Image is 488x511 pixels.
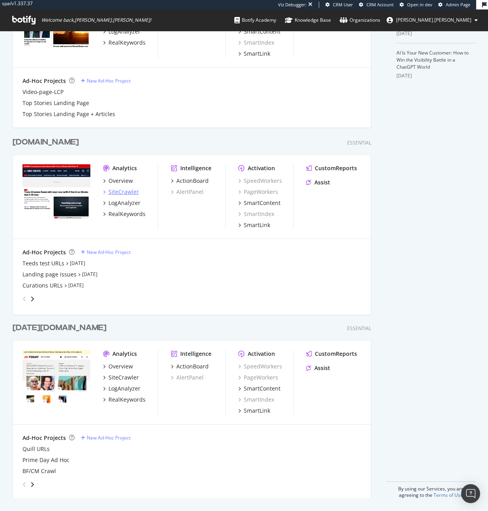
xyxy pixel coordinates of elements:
a: LogAnalyzer [103,385,140,393]
div: ActionBoard [176,363,209,370]
div: Ad-Hoc Projects [22,77,66,85]
div: PageWorkers [238,374,278,381]
a: AI Is Your New Customer: How to Win the Visibility Battle in a ChatGPT World [396,49,469,70]
div: Analytics [112,164,137,172]
a: CRM Account [359,2,394,8]
div: Analytics [112,350,137,358]
div: [DATE][DOMAIN_NAME] [13,322,107,334]
div: Botify Academy [234,16,276,24]
span: Open in dev [407,2,432,8]
div: LogAnalyzer [108,385,140,393]
a: Overview [103,363,133,370]
div: CustomReports [315,164,357,172]
div: LogAnalyzer [108,199,140,207]
div: [DATE] [396,30,475,37]
a: RealKeywords [103,39,146,47]
a: Knowledge Base [285,9,331,31]
div: SiteCrawler [108,374,139,381]
div: CustomReports [315,350,357,358]
div: angle-left [19,478,30,491]
span: CRM User [333,2,353,8]
a: SiteCrawler [103,188,139,196]
a: Curations URLs [22,282,63,289]
div: Activation [248,350,275,358]
a: New Ad-Hoc Project [81,434,131,441]
div: SmartLink [244,407,270,415]
div: By using our Services, you are agreeing to the [387,481,475,498]
a: RealKeywords [103,396,146,404]
div: Assist [314,364,330,372]
a: AlertPanel [171,374,204,381]
div: LogAnalyzer [108,28,140,36]
div: SmartContent [244,28,280,36]
a: Prime Day Ad Hoc [22,456,69,464]
a: SmartIndex [238,396,274,404]
a: Video-page-LCP [22,88,64,96]
div: Organizations [340,16,380,24]
a: SmartLink [238,221,270,229]
div: angle-left [19,293,30,305]
div: Intelligence [180,350,211,358]
a: CustomReports [306,350,357,358]
a: New Ad-Hoc Project [81,249,131,255]
div: SiteCrawler [108,188,139,196]
div: SmartLink [244,221,270,229]
a: AlertPanel [171,188,204,196]
a: SmartContent [238,385,280,393]
a: New Ad-Hoc Project [81,77,131,84]
a: LogAnalyzer [103,28,140,36]
a: Teeds test URLs [22,259,64,267]
a: BF/CM Crawl [22,467,56,475]
a: RealKeywords [103,210,146,218]
div: RealKeywords [108,396,146,404]
a: SpeedWorkers [238,363,282,370]
a: SmartContent [238,199,280,207]
div: Overview [108,363,133,370]
span: jessica.jordan [396,17,471,23]
div: Ad-Hoc Projects [22,434,66,442]
div: angle-right [30,481,35,488]
a: ActionBoard [171,363,209,370]
div: SmartIndex [238,210,274,218]
a: [DATE] [68,282,84,289]
div: Overview [108,177,133,185]
a: Overview [103,177,133,185]
div: RealKeywords [108,210,146,218]
a: Landing page issues [22,271,77,278]
a: [DOMAIN_NAME] [13,137,82,148]
span: Welcome back, [PERSON_NAME].[PERSON_NAME] ! [41,17,151,23]
a: Top Stories Landing Page [22,99,89,107]
div: Viz Debugger: [278,2,307,8]
a: CustomReports [306,164,357,172]
div: New Ad-Hoc Project [87,249,131,255]
a: CRM User [325,2,353,8]
div: Intelligence [180,164,211,172]
div: ActionBoard [176,177,209,185]
img: nbcnews.com [22,164,90,218]
div: New Ad-Hoc Project [87,434,131,441]
div: Activation [248,164,275,172]
a: SmartIndex [238,39,274,47]
div: [DOMAIN_NAME] [13,137,79,148]
span: CRM Account [366,2,394,8]
a: Quill URLs [22,445,50,453]
div: [DATE] [396,72,475,79]
div: SpeedWorkers [238,177,282,185]
a: PageWorkers [238,188,278,196]
a: [DATE] [82,271,97,278]
button: [PERSON_NAME].[PERSON_NAME] [380,14,484,26]
a: Top Stories Landing Page + Articles [22,110,115,118]
div: Assist [314,178,330,186]
a: SmartLink [238,407,270,415]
